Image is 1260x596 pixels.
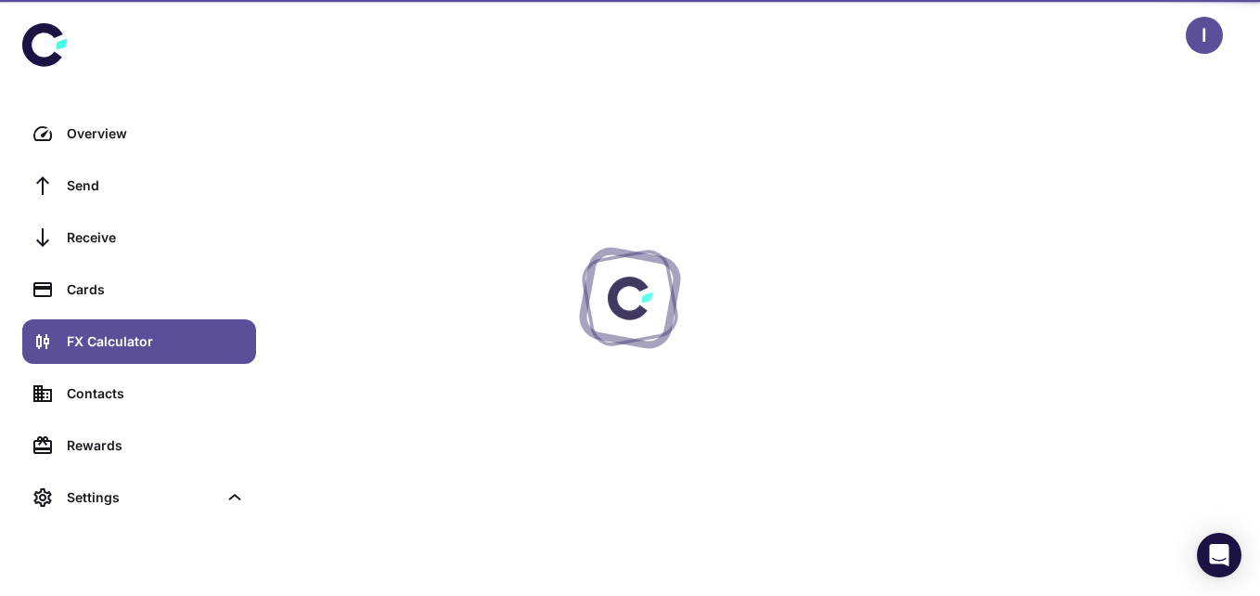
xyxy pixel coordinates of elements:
a: Rewards [22,423,256,468]
div: Contacts [67,383,245,404]
a: Contacts [22,371,256,416]
div: Cards [67,279,245,300]
div: Overview [67,123,245,144]
button: I [1186,17,1223,54]
a: FX Calculator [22,319,256,364]
div: FX Calculator [67,331,245,352]
div: Settings [67,487,217,508]
a: Overview [22,111,256,156]
a: Receive [22,215,256,260]
div: Settings [22,475,256,520]
a: Send [22,163,256,208]
div: Send [67,175,245,196]
a: Cards [22,267,256,312]
div: Open Intercom Messenger [1197,533,1241,577]
div: Rewards [67,435,245,456]
div: Receive [67,227,245,248]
